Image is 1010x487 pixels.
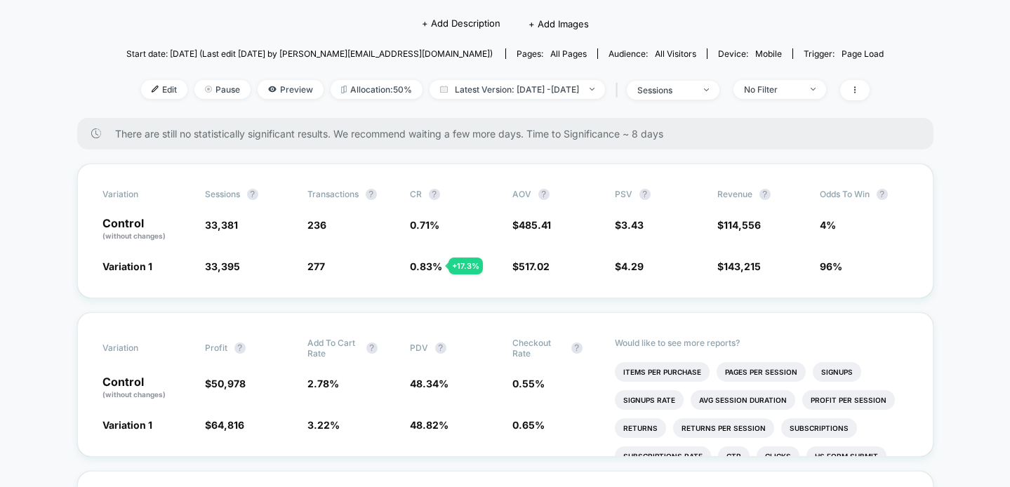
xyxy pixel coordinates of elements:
button: ? [435,342,446,354]
span: $ [512,260,550,272]
li: Avg Session Duration [691,390,795,410]
span: Start date: [DATE] (Last edit [DATE] by [PERSON_NAME][EMAIL_ADDRESS][DOMAIN_NAME]) [126,48,493,59]
span: + Add Description [422,17,500,31]
li: Profit Per Session [802,390,895,410]
span: Device: [707,48,792,59]
img: rebalance [341,86,347,93]
img: end [811,88,816,91]
li: Subscriptions [781,418,857,438]
span: 517.02 [519,260,550,272]
p: Would like to see more reports? [615,338,908,348]
button: ? [759,189,771,200]
span: AOV [512,189,531,199]
button: ? [247,189,258,200]
li: Hs Form Submit [806,446,886,466]
span: 143,215 [724,260,761,272]
p: Control [102,376,191,400]
span: Pause [194,80,251,99]
img: end [205,86,212,93]
span: Add To Cart Rate [307,338,359,359]
span: 485.41 [519,219,551,231]
span: 0.83 % [410,260,442,272]
span: | [612,80,627,100]
img: edit [152,86,159,93]
span: Checkout Rate [512,338,564,359]
span: $ [512,219,551,231]
span: Variation 1 [102,260,152,272]
span: + Add Images [529,18,589,29]
span: All Visitors [655,48,696,59]
span: 48.34 % [410,378,448,389]
span: Odds to Win [820,189,897,200]
span: 2.78 % [307,378,339,389]
li: Items Per Purchase [615,362,710,382]
span: 277 [307,260,325,272]
span: Page Load [842,48,884,59]
span: 3.22 % [307,419,340,431]
button: ? [538,189,550,200]
img: end [704,88,709,91]
span: $ [717,260,761,272]
span: $ [615,260,644,272]
span: 0.65 % [512,419,545,431]
img: calendar [440,86,448,93]
img: end [590,88,594,91]
span: PDV [410,342,428,353]
button: ? [366,342,378,354]
span: 4.29 [621,260,644,272]
span: Preview [258,80,324,99]
button: ? [366,189,377,200]
button: ? [234,342,246,354]
button: ? [429,189,440,200]
span: Revenue [717,189,752,199]
li: Subscriptions Rate [615,446,711,466]
button: ? [571,342,583,354]
li: Returns [615,418,666,438]
span: 0.55 % [512,378,545,389]
button: ? [877,189,888,200]
span: 4% [820,219,836,231]
span: Variation [102,338,180,359]
span: 0.71 % [410,219,439,231]
div: Trigger: [804,48,884,59]
span: $ [205,419,244,431]
span: Variation [102,189,180,200]
span: Allocation: 50% [331,80,423,99]
span: mobile [755,48,782,59]
div: No Filter [744,84,800,95]
span: Variation 1 [102,419,152,431]
span: (without changes) [102,390,166,399]
span: Latest Version: [DATE] - [DATE] [430,80,605,99]
li: Signups [813,362,861,382]
p: Control [102,218,191,241]
span: Edit [141,80,187,99]
span: CR [410,189,422,199]
span: $ [205,378,246,389]
span: 3.43 [621,219,644,231]
div: Audience: [609,48,696,59]
div: Pages: [517,48,587,59]
span: 236 [307,219,326,231]
span: Profit [205,342,227,353]
li: Clicks [757,446,799,466]
span: 114,556 [724,219,761,231]
span: Transactions [307,189,359,199]
li: Pages Per Session [717,362,806,382]
li: Returns Per Session [673,418,774,438]
span: all pages [550,48,587,59]
div: sessions [637,85,693,95]
span: 96% [820,260,842,272]
span: $ [717,219,761,231]
span: 33,381 [205,219,238,231]
li: Ctr [718,446,750,466]
li: Signups Rate [615,390,684,410]
span: (without changes) [102,232,166,240]
span: There are still no statistically significant results. We recommend waiting a few more days . Time... [115,128,905,140]
span: PSV [615,189,632,199]
button: ? [639,189,651,200]
span: 50,978 [211,378,246,389]
span: Sessions [205,189,240,199]
span: 48.82 % [410,419,448,431]
span: 64,816 [211,419,244,431]
span: $ [615,219,644,231]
